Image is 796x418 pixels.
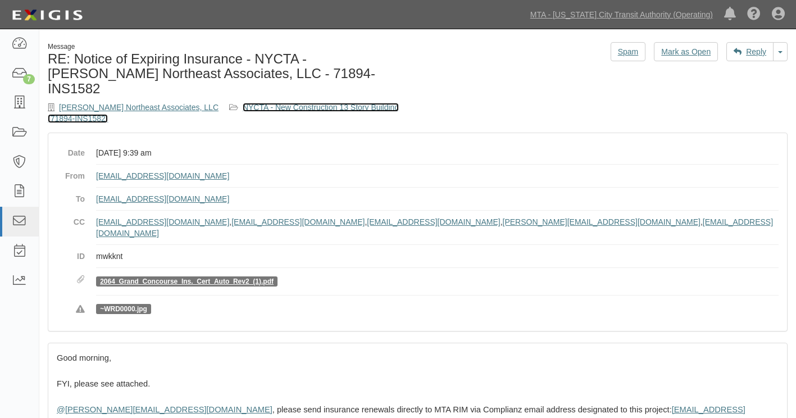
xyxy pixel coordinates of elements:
[57,142,85,158] dt: Date
[57,211,85,228] dt: CC
[48,42,410,52] div: Message
[611,42,646,61] a: Spam
[77,276,85,284] i: Attachments
[23,74,35,84] div: 7
[654,42,718,61] a: Mark as Open
[96,171,229,180] a: [EMAIL_ADDRESS][DOMAIN_NAME]
[57,245,85,262] dt: ID
[96,211,779,245] dd: , , , ,
[57,188,85,205] dt: To
[59,103,219,112] a: [PERSON_NAME] Northeast Associates, LLC
[96,217,229,226] a: [EMAIL_ADDRESS][DOMAIN_NAME]
[57,379,150,388] span: FYI, please see attached.
[57,353,111,362] span: Good morning,
[8,5,86,25] img: logo-5460c22ac91f19d4615b14bd174203de0afe785f0fc80cf4dbbc73dc1793850b.png
[747,8,761,21] i: Help Center - Complianz
[96,304,151,314] span: ~WRD0000.jpg
[726,42,774,61] a: Reply
[96,142,779,165] dd: [DATE] 9:39 am
[367,217,500,226] a: [EMAIL_ADDRESS][DOMAIN_NAME]
[231,217,365,226] a: [EMAIL_ADDRESS][DOMAIN_NAME]
[48,52,410,96] h1: RE: Notice of Expiring Insurance - NYCTA - [PERSON_NAME] Northeast Associates, LLC - 71894-INS1582
[76,306,85,313] i: Rejected attachments. These file types are not supported.
[57,165,85,181] dt: From
[503,217,701,226] a: [PERSON_NAME][EMAIL_ADDRESS][DOMAIN_NAME]
[525,3,718,26] a: MTA - [US_STATE] City Transit Authority (Operating)
[96,194,229,203] a: [EMAIL_ADDRESS][DOMAIN_NAME]
[96,245,779,268] dd: mwkknt
[100,278,274,285] a: 2064_Grand_Concourse_Ins._Cert_Auto_Rev2_(1).pdf
[57,405,272,414] a: @[PERSON_NAME][EMAIL_ADDRESS][DOMAIN_NAME]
